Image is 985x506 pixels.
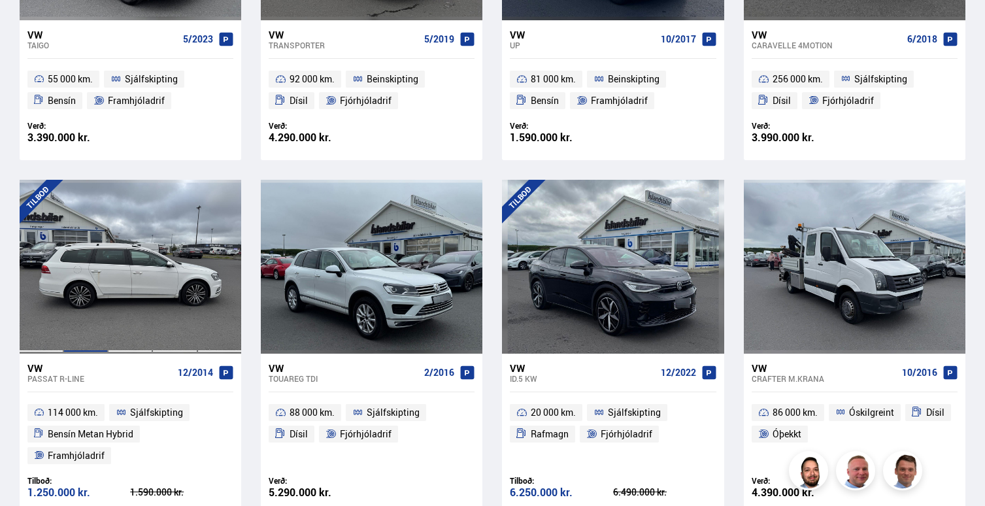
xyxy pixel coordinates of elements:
[744,20,965,160] a: VW Caravelle 4MOTION 6/2018 256 000 km. Sjálfskipting Dísil Fjórhjóladrif Verð: 3.990.000 kr.
[261,20,482,160] a: VW Transporter 5/2019 92 000 km. Beinskipting Dísil Fjórhjóladrif Verð: 4.290.000 kr.
[48,448,105,464] span: Framhjóladrif
[752,29,902,41] div: VW
[752,487,855,498] div: 4.390.000 kr.
[269,487,372,498] div: 5.290.000 kr.
[27,41,178,50] div: Taigo
[752,121,855,131] div: Verð:
[752,41,902,50] div: Caravelle 4MOTION
[531,405,576,420] span: 20 000 km.
[773,426,801,442] span: Óþekkt
[48,426,133,442] span: Bensín Metan Hybrid
[608,71,659,87] span: Beinskipting
[367,405,420,420] span: Sjálfskipting
[183,34,213,44] span: 5/2023
[48,93,76,109] span: Bensín
[752,476,855,486] div: Verð:
[773,93,791,109] span: Dísil
[752,374,897,383] div: Crafter M.KRANA
[885,453,924,492] img: FbJEzSuNWCJXmdc-.webp
[773,71,823,87] span: 256 000 km.
[613,488,716,497] div: 6.490.000 kr.
[27,487,131,498] div: 1.250.000 kr.
[269,41,419,50] div: Transporter
[340,426,392,442] span: Fjórhjóladrif
[290,426,308,442] span: Dísil
[27,29,178,41] div: VW
[502,20,724,160] a: VW Up 10/2017 81 000 km. Beinskipting Bensín Framhjóladrif Verð: 1.590.000 kr.
[531,71,576,87] span: 81 000 km.
[849,405,894,420] span: Óskilgreint
[510,362,655,374] div: VW
[907,34,937,44] span: 6/2018
[20,20,241,160] a: VW Taigo 5/2023 55 000 km. Sjálfskipting Bensín Framhjóladrif Verð: 3.390.000 kr.
[424,34,454,44] span: 5/2019
[27,362,173,374] div: VW
[510,476,613,486] div: Tilboð:
[608,405,661,420] span: Sjálfskipting
[290,71,335,87] span: 92 000 km.
[340,93,392,109] span: Fjórhjóladrif
[752,362,897,374] div: VW
[661,367,696,378] span: 12/2022
[125,71,178,87] span: Sjálfskipting
[791,453,830,492] img: nhp88E3Fdnt1Opn2.png
[130,405,183,420] span: Sjálfskipting
[48,405,98,420] span: 114 000 km.
[424,367,454,378] span: 2/2016
[510,41,655,50] div: Up
[591,93,648,109] span: Framhjóladrif
[290,93,308,109] span: Dísil
[752,132,855,143] div: 3.990.000 kr.
[27,132,131,143] div: 3.390.000 kr.
[269,132,372,143] div: 4.290.000 kr.
[108,93,165,109] span: Framhjóladrif
[854,71,907,87] span: Sjálfskipting
[510,132,613,143] div: 1.590.000 kr.
[269,476,372,486] div: Verð:
[48,71,93,87] span: 55 000 km.
[510,374,655,383] div: ID.5 KW
[531,426,569,442] span: Rafmagn
[902,367,937,378] span: 10/2016
[27,374,173,383] div: Passat R-LINE
[601,426,652,442] span: Fjórhjóladrif
[661,34,696,44] span: 10/2017
[269,29,419,41] div: VW
[269,374,419,383] div: Touareg TDI
[822,93,874,109] span: Fjórhjóladrif
[269,121,372,131] div: Verð:
[290,405,335,420] span: 88 000 km.
[130,488,233,497] div: 1.590.000 kr.
[510,487,613,498] div: 6.250.000 kr.
[773,405,818,420] span: 86 000 km.
[367,71,418,87] span: Beinskipting
[178,367,213,378] span: 12/2014
[838,453,877,492] img: siFngHWaQ9KaOqBr.png
[531,93,559,109] span: Bensín
[27,476,131,486] div: Tilboð:
[269,362,419,374] div: VW
[510,121,613,131] div: Verð:
[27,121,131,131] div: Verð:
[926,405,944,420] span: Dísil
[510,29,655,41] div: VW
[10,5,50,44] button: Opna LiveChat spjallviðmót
